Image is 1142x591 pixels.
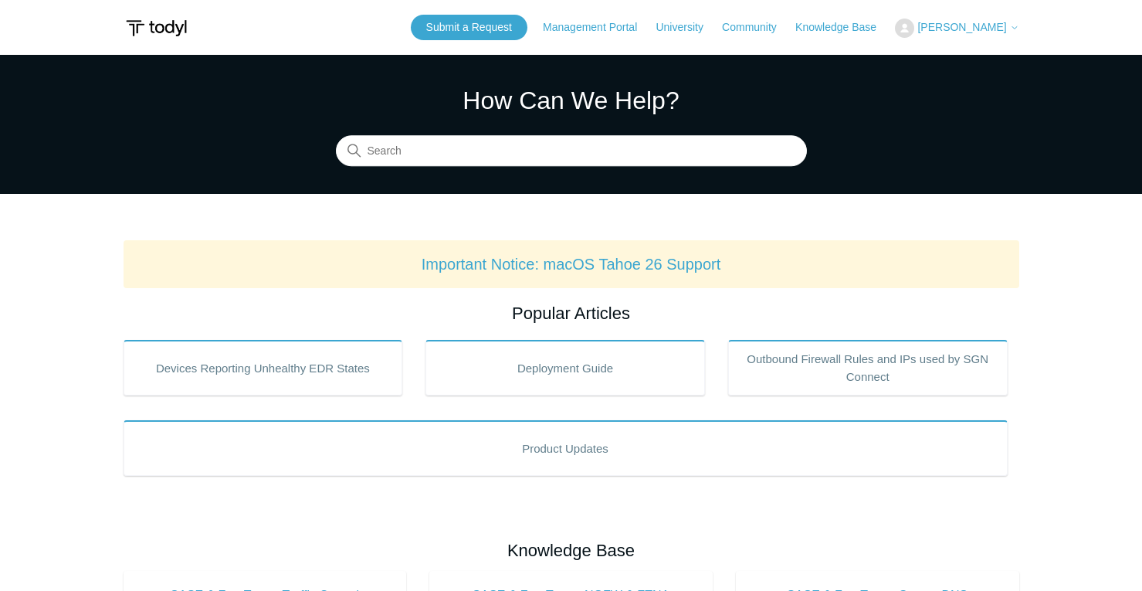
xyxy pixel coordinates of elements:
[722,19,792,36] a: Community
[728,340,1008,396] a: Outbound Firewall Rules and IPs used by SGN Connect
[336,82,807,119] h1: How Can We Help?
[795,19,892,36] a: Knowledge Base
[425,340,705,396] a: Deployment Guide
[543,19,652,36] a: Management Portal
[917,21,1006,33] span: [PERSON_NAME]
[422,256,721,273] a: Important Notice: macOS Tahoe 26 Support
[124,340,403,396] a: Devices Reporting Unhealthy EDR States
[124,301,1019,326] h2: Popular Articles
[336,136,807,167] input: Search
[124,14,189,42] img: Todyl Support Center Help Center home page
[411,15,527,40] a: Submit a Request
[124,538,1019,563] h2: Knowledge Base
[124,420,1008,476] a: Product Updates
[895,19,1018,38] button: [PERSON_NAME]
[656,19,718,36] a: University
